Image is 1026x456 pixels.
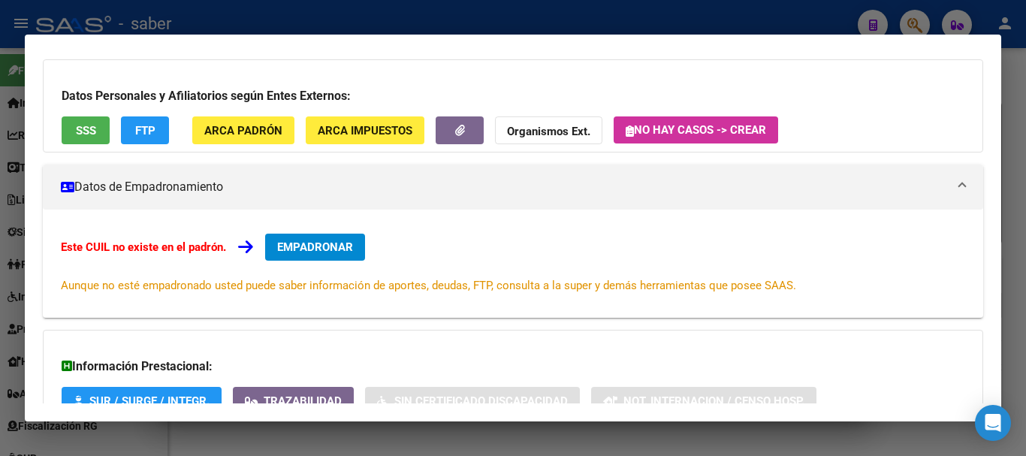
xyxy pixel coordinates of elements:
[365,387,580,415] button: Sin Certificado Discapacidad
[233,387,354,415] button: Trazabilidad
[277,240,353,254] span: EMPADRONAR
[507,125,590,138] strong: Organismos Ext.
[135,124,155,137] span: FTP
[394,394,568,408] span: Sin Certificado Discapacidad
[495,116,602,144] button: Organismos Ext.
[62,387,222,415] button: SUR / SURGE / INTEGR.
[614,116,778,143] button: No hay casos -> Crear
[318,124,412,137] span: ARCA Impuestos
[121,116,169,144] button: FTP
[591,387,816,415] button: Not. Internacion / Censo Hosp.
[62,358,964,376] h3: Información Prestacional:
[43,210,983,318] div: Datos de Empadronamiento
[264,394,342,408] span: Trazabilidad
[62,116,110,144] button: SSS
[61,240,226,254] strong: Este CUIL no existe en el padrón.
[626,123,766,137] span: No hay casos -> Crear
[62,87,964,105] h3: Datos Personales y Afiliatorios según Entes Externos:
[43,165,983,210] mat-expansion-panel-header: Datos de Empadronamiento
[192,116,294,144] button: ARCA Padrón
[76,124,96,137] span: SSS
[89,394,210,408] span: SUR / SURGE / INTEGR.
[265,234,365,261] button: EMPADRONAR
[61,279,796,292] span: Aunque no esté empadronado usted puede saber información de aportes, deudas, FTP, consulta a la s...
[975,405,1011,441] div: Open Intercom Messenger
[204,124,282,137] span: ARCA Padrón
[623,394,804,408] span: Not. Internacion / Censo Hosp.
[61,178,947,196] mat-panel-title: Datos de Empadronamiento
[306,116,424,144] button: ARCA Impuestos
